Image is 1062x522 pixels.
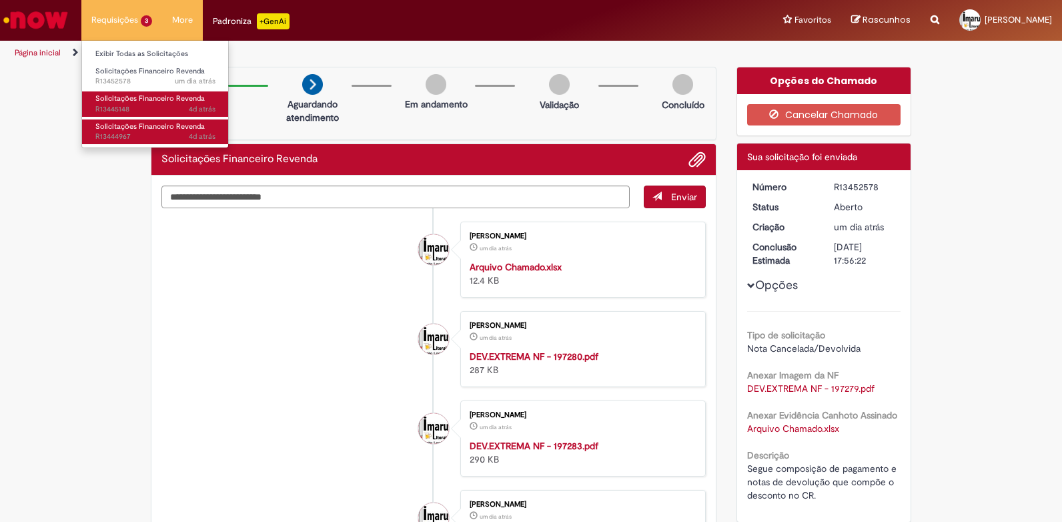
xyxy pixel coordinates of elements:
[418,413,449,444] div: Amanda Silva
[985,14,1052,25] span: [PERSON_NAME]
[742,180,825,194] dt: Número
[863,13,911,26] span: Rascunhos
[747,151,857,163] span: Sua solicitação foi enviada
[95,121,205,132] span: Solicitações Financeiro Revenda
[742,240,825,267] dt: Conclusão Estimada
[426,74,446,95] img: img-circle-grey.png
[737,67,911,94] div: Opções do Chamado
[747,369,839,381] b: Anexar Imagem da NF
[257,13,290,29] p: +GenAi
[175,76,215,86] span: um dia atrás
[405,97,468,111] p: Em andamento
[470,260,692,287] div: 12.4 KB
[95,104,215,115] span: R13445148
[82,64,229,89] a: Aberto R13452578 : Solicitações Financeiro Revenda
[95,93,205,103] span: Solicitações Financeiro Revenda
[418,234,449,265] div: Amanda Silva
[480,423,512,431] span: um dia atrás
[480,334,512,342] time: 27/08/2025 13:55:10
[161,186,630,208] textarea: Digite sua mensagem aqui...
[688,151,706,168] button: Adicionar anexos
[747,104,901,125] button: Cancelar Chamado
[82,91,229,116] a: Aberto R13445148 : Solicitações Financeiro Revenda
[141,15,152,27] span: 3
[747,382,875,395] a: Download de DEV.EXTREMA NF - 197279.pdf
[302,74,323,95] img: arrow-next.png
[549,74,570,95] img: img-circle-grey.png
[480,244,512,252] time: 27/08/2025 13:55:47
[480,423,512,431] time: 27/08/2025 13:55:10
[10,41,698,65] ul: Trilhas de página
[747,329,825,341] b: Tipo de solicitação
[834,200,896,214] div: Aberto
[15,47,61,58] a: Página inicial
[480,513,512,521] span: um dia atrás
[280,97,345,124] p: Aguardando atendimento
[480,513,512,521] time: 27/08/2025 13:55:09
[95,76,215,87] span: R13452578
[540,98,579,111] p: Validação
[747,463,899,501] span: Segue composição de pagamento e notas de devolução que compõe o desconto no CR.
[742,220,825,234] dt: Criação
[189,132,215,142] time: 25/08/2025 15:25:27
[747,342,861,354] span: Nota Cancelada/Devolvida
[82,47,229,61] a: Exibir Todas as Solicitações
[470,232,692,240] div: [PERSON_NAME]
[470,439,692,466] div: 290 KB
[834,221,884,233] time: 27/08/2025 13:56:18
[161,154,318,166] h2: Solicitações Financeiro Revenda Histórico de tíquete
[470,322,692,330] div: [PERSON_NAME]
[172,13,193,27] span: More
[189,132,215,142] span: 4d atrás
[794,13,831,27] span: Favoritos
[91,13,138,27] span: Requisições
[834,180,896,194] div: R13452578
[81,40,229,148] ul: Requisições
[213,13,290,29] div: Padroniza
[671,191,697,203] span: Enviar
[470,261,562,273] a: Arquivo Chamado.xlsx
[480,334,512,342] span: um dia atrás
[834,220,896,234] div: 27/08/2025 13:56:18
[470,501,692,509] div: [PERSON_NAME]
[470,411,692,419] div: [PERSON_NAME]
[95,66,205,76] span: Solicitações Financeiro Revenda
[662,98,704,111] p: Concluído
[644,186,706,208] button: Enviar
[672,74,693,95] img: img-circle-grey.png
[189,104,215,114] span: 4d atrás
[1,7,70,33] img: ServiceNow
[747,449,789,461] b: Descrição
[82,119,229,144] a: Aberto R13444967 : Solicitações Financeiro Revenda
[470,440,598,452] a: DEV.EXTREMA NF - 197283.pdf
[95,132,215,142] span: R13444967
[742,200,825,214] dt: Status
[747,409,897,421] b: Anexar Evidência Canhoto Assinado
[418,324,449,354] div: Amanda Silva
[747,423,839,435] a: Download de Arquivo Chamado.xlsx
[470,350,692,376] div: 287 KB
[480,244,512,252] span: um dia atrás
[189,104,215,114] time: 25/08/2025 15:51:38
[834,240,896,267] div: [DATE] 17:56:22
[470,350,598,362] a: DEV.EXTREMA NF - 197280.pdf
[834,221,884,233] span: um dia atrás
[851,14,911,27] a: Rascunhos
